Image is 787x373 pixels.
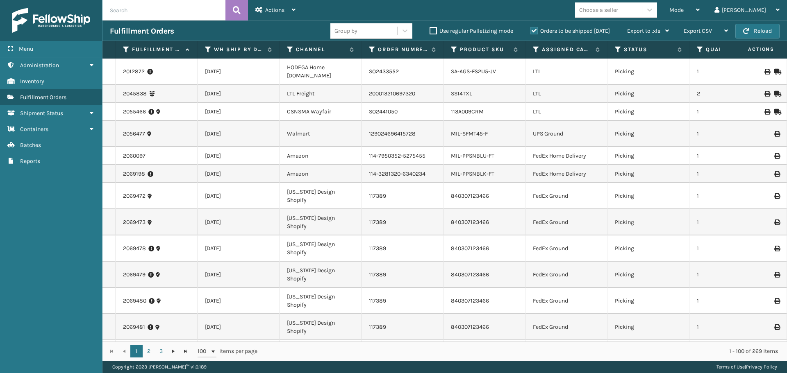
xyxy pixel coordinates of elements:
span: Inventory [20,78,44,85]
td: [DATE] [198,165,280,183]
i: Mark as Shipped [774,69,779,75]
td: LTL [525,59,607,85]
td: 117389 [362,288,444,314]
td: [DATE] [198,314,280,340]
i: Print Label [774,193,779,199]
span: Mode [669,7,684,14]
label: Fulfillment Order Id [132,46,182,53]
td: [DATE] [198,59,280,85]
a: 840307123466 [451,219,489,226]
td: 1 [689,183,771,209]
a: 840307123466 [451,192,489,199]
span: Shipment Status [20,110,63,117]
a: 2 [143,345,155,357]
td: FedEx Home Delivery [525,165,607,183]
i: Mark as Shipped [774,91,779,97]
a: SS14TXL [451,90,472,97]
td: Picking [607,235,689,262]
i: Print Label [774,171,779,177]
span: Actions [722,43,779,56]
td: Picking [607,209,689,235]
span: 100 [198,347,210,355]
td: Picking [607,340,689,358]
button: Reload [735,24,780,38]
span: Actions [265,7,284,14]
span: Reports [20,158,40,165]
td: LTL [525,85,607,103]
td: [DATE] [198,340,280,358]
td: [US_STATE] Design Shopify [280,183,362,209]
td: SO2441050 [362,103,444,121]
a: Privacy Policy [746,364,777,370]
label: WH Ship By Date [214,46,264,53]
td: 117389 [362,262,444,288]
td: LTL [525,340,607,358]
span: Go to the last page [182,348,189,355]
span: Export to .xls [627,27,660,34]
a: MIL-PPSNBLU-FT [451,152,494,159]
a: MIL-PPSNBLK-FT [451,170,494,177]
td: 200013210697320 [362,85,444,103]
td: [DATE] [198,121,280,147]
a: 2012872 [123,68,145,76]
i: Print Label [774,298,779,304]
i: Print BOL [764,91,769,97]
td: [DATE] [198,147,280,165]
i: Print BOL [764,109,769,115]
td: Picking [607,314,689,340]
label: Product SKU [460,46,510,53]
a: 2069198 [123,170,145,178]
td: FedEx Ground [525,314,607,340]
div: Choose a seller [579,6,618,14]
td: 1 [689,340,771,358]
td: 1 [689,103,771,121]
td: [DATE] [198,183,280,209]
td: Picking [607,121,689,147]
td: 1 [689,314,771,340]
td: [US_STATE] Design Shopify [280,235,362,262]
a: 2069473 [123,218,146,226]
i: Print Label [774,219,779,225]
a: 2055466 [123,108,146,116]
td: [DATE] [198,235,280,262]
label: Channel [296,46,346,53]
td: 117389 [362,314,444,340]
a: 2069478 [123,244,146,253]
a: 3 [155,345,167,357]
span: Menu [19,45,33,52]
span: Batches [20,142,41,149]
td: 1 [689,59,771,85]
td: 1 [689,288,771,314]
td: [US_STATE] Design Shopify [280,314,362,340]
td: Picking [607,165,689,183]
td: Picking [607,147,689,165]
td: Amazon [280,165,362,183]
a: Terms of Use [716,364,745,370]
td: [DATE] [198,85,280,103]
a: 2069479 [123,271,146,279]
td: CSNSMA Wayfair [280,103,362,121]
i: Print Label [774,324,779,330]
h3: Fulfillment Orders [110,26,174,36]
td: FedEx Ground [525,183,607,209]
i: Mark as Shipped [774,109,779,115]
td: CSNSMA Wayfair [280,340,362,358]
span: Export CSV [684,27,712,34]
td: Amazon [280,147,362,165]
a: 840307123466 [451,271,489,278]
td: [US_STATE] Design Shopify [280,288,362,314]
td: [DATE] [198,262,280,288]
label: Assigned Carrier Service [542,46,591,53]
label: Quantity [706,46,755,53]
img: logo [12,8,90,33]
td: Picking [607,59,689,85]
i: Print Label [774,153,779,159]
a: Go to the next page [167,345,180,357]
td: Picking [607,288,689,314]
td: 117389 [362,183,444,209]
td: LTL [525,103,607,121]
td: 117389 [362,235,444,262]
div: | [716,361,777,373]
td: FedEx Ground [525,209,607,235]
label: Order Number [378,46,428,53]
